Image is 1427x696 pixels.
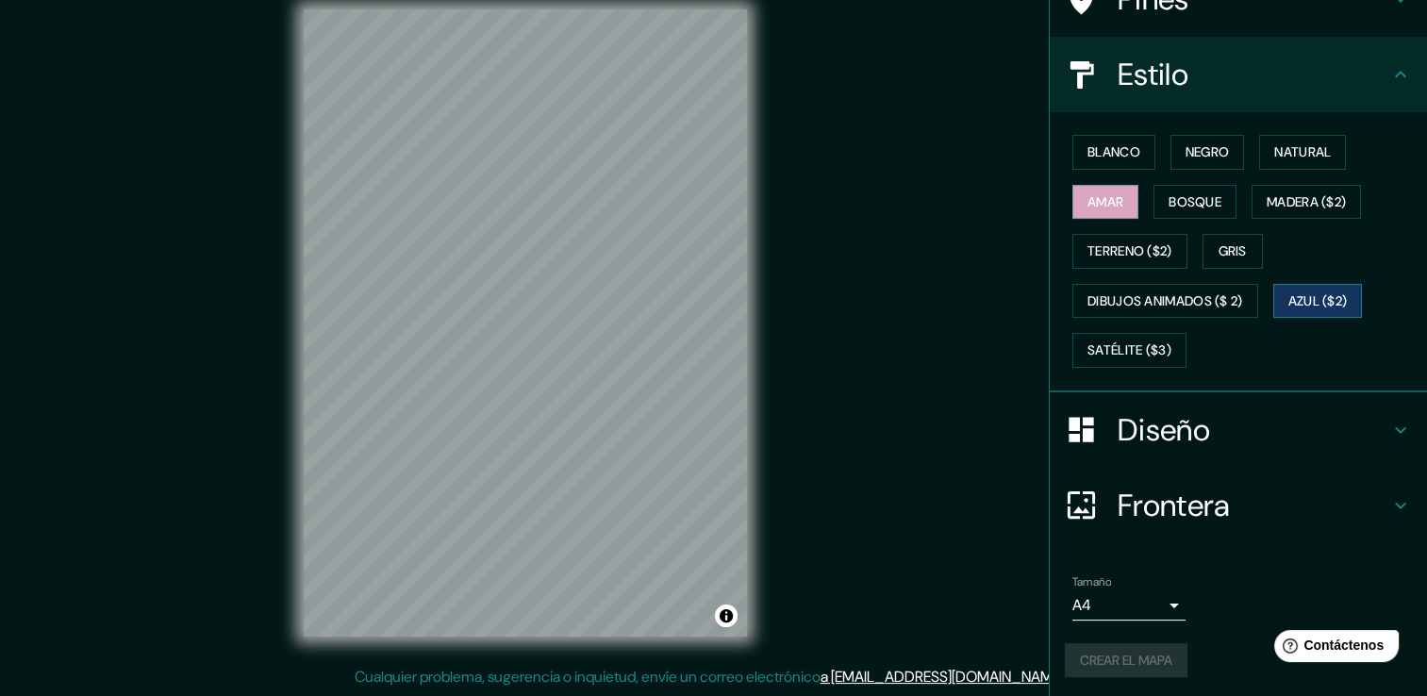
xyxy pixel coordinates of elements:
button: Azul ($2) [1273,284,1363,319]
font: Blanco [1087,141,1140,164]
button: Alternar atribución [715,605,738,627]
font: Amar [1087,191,1123,214]
font: Negro [1186,141,1230,164]
div: Diseño [1050,392,1427,468]
p: Cualquier problema, sugerencia o inquietud, envíe un correo electrónico . [355,666,1067,688]
button: Bosque [1153,185,1236,220]
font: Azul ($2) [1288,290,1348,313]
button: Blanco [1072,135,1155,170]
button: Negro [1170,135,1245,170]
h4: Diseño [1118,411,1389,449]
button: Amar [1072,185,1138,220]
iframe: Help widget launcher [1259,622,1406,675]
button: Dibujos animados ($ 2) [1072,284,1258,319]
font: Gris [1219,240,1247,263]
button: Terreno ($2) [1072,234,1187,269]
button: Gris [1203,234,1263,269]
font: Satélite ($3) [1087,339,1171,362]
button: Madera ($2) [1252,185,1361,220]
button: Natural [1259,135,1346,170]
canvas: Mapa [304,9,747,637]
div: Frontera [1050,468,1427,543]
font: Madera ($2) [1267,191,1346,214]
font: Natural [1274,141,1331,164]
label: Tamaño [1072,573,1111,589]
div: Estilo [1050,37,1427,112]
button: Satélite ($3) [1072,333,1186,368]
font: Terreno ($2) [1087,240,1172,263]
font: Bosque [1169,191,1221,214]
a: a [EMAIL_ADDRESS][DOMAIN_NAME] [821,667,1064,687]
font: Dibujos animados ($ 2) [1087,290,1243,313]
h4: Frontera [1118,487,1389,524]
div: A4 [1072,590,1186,621]
h4: Estilo [1118,56,1389,93]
